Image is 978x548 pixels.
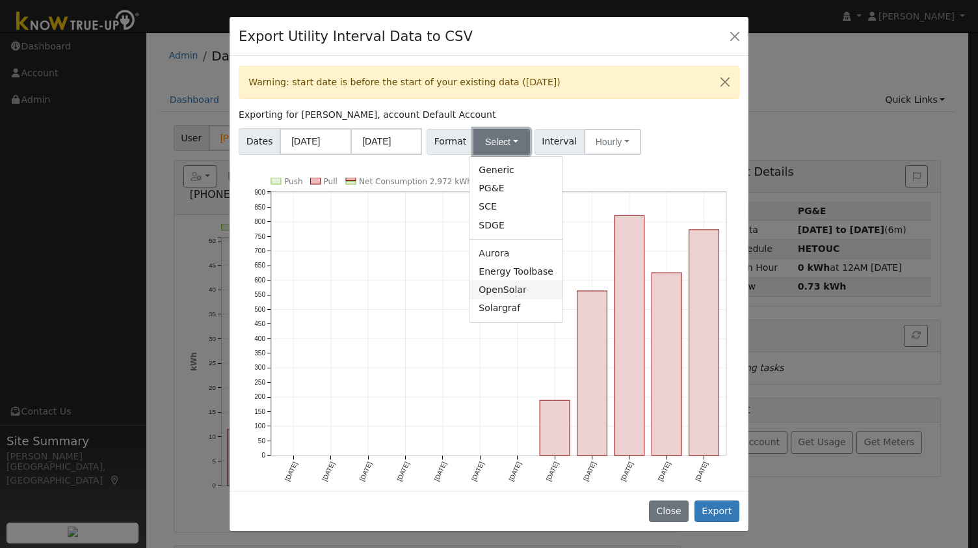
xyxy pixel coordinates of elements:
text: 700 [254,247,265,254]
text: 350 [254,349,265,357]
text: [DATE] [358,460,373,482]
button: Export [694,500,739,523]
text: 650 [254,262,265,269]
text: 100 [254,422,265,430]
a: SDGE [469,216,562,234]
a: SCE [469,198,562,216]
label: Exporting for [PERSON_NAME], account Default Account [239,108,496,122]
text: Push [284,177,303,186]
text: [DATE] [657,460,672,482]
text: 250 [254,379,265,386]
rect: onclick="" [615,216,644,456]
a: Aurora [469,244,562,262]
a: Energy Toolbase [469,262,562,281]
text: [DATE] [694,460,709,482]
span: Format [427,129,474,155]
text: [DATE] [582,460,597,482]
text: 450 [254,320,265,327]
text: [DATE] [395,460,410,482]
text: 500 [254,306,265,313]
rect: onclick="" [689,230,719,456]
text: 600 [254,277,265,284]
rect: onclick="" [577,291,607,456]
text: 400 [254,335,265,342]
button: Close [726,27,744,45]
div: Warning: start date is before the start of your existing data ([DATE]) [239,66,739,99]
a: PG&E [469,180,562,198]
h4: Export Utility Interval Data to CSV [239,26,473,47]
text: Net Consumption 2,972 kWh [359,177,472,186]
text: 800 [254,218,265,225]
text: 200 [254,393,265,400]
text: Pull [324,177,337,186]
text: [DATE] [321,460,336,482]
span: Interval [535,129,585,155]
button: Close [649,500,689,523]
button: Hourly [584,129,641,155]
text: [DATE] [545,460,560,482]
text: 900 [254,189,265,196]
button: Select [473,129,530,155]
a: Generic [469,161,562,180]
text: [DATE] [433,460,448,482]
a: Solargraf [469,299,562,318]
text: [DATE] [619,460,634,482]
text: 850 [254,204,265,211]
text: 550 [254,291,265,298]
text: 150 [254,408,265,415]
span: Dates [239,128,280,155]
text: 750 [254,233,265,240]
text: [DATE] [470,460,485,482]
text: 0 [261,452,265,459]
text: [DATE] [284,460,298,482]
rect: onclick="" [540,400,570,456]
text: [DATE] [507,460,522,482]
rect: onclick="" [652,273,681,456]
text: 50 [258,437,266,445]
text: 300 [254,364,265,371]
button: Close [711,66,739,98]
a: OpenSolar [469,281,562,299]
